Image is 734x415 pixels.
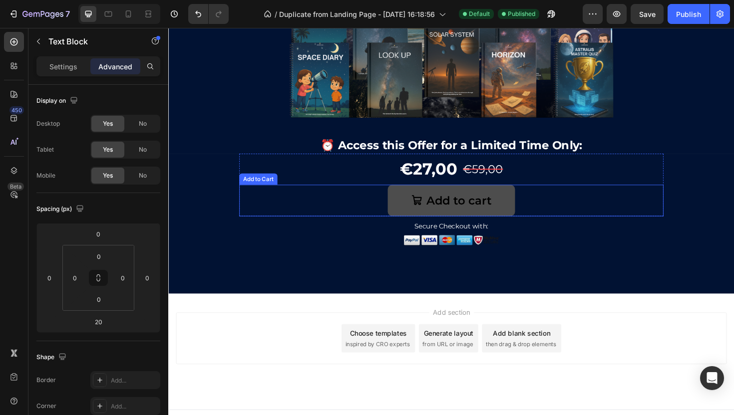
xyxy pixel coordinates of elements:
button: Publish [668,4,710,24]
div: Choose templates [192,318,253,329]
div: €59,00 [311,138,356,161]
input: 0 [88,226,108,241]
iframe: Design area [168,28,734,415]
input: 20 [88,314,108,329]
span: Save [639,10,656,18]
div: Undo/Redo [188,4,229,24]
span: then drag & drop elements [336,331,410,340]
p: ⏰ Access this Offer for a Limited Time Only: [76,116,523,132]
p: Settings [49,61,77,72]
span: No [139,171,147,180]
p: Advanced [98,61,132,72]
span: Published [508,9,535,18]
button: Add to cart [232,166,367,200]
div: Add... [111,402,158,411]
div: Add to cart [273,172,342,194]
span: No [139,145,147,154]
span: No [139,119,147,128]
span: Default [469,9,490,18]
div: Add to Cart [77,156,113,165]
div: Display on [36,94,80,108]
img: gempages_581066651374453673-4ef7b4db-12f0-4db5-b396-63822579b1d2.png [247,218,352,231]
input: 0 [140,270,155,285]
div: Add... [111,376,158,385]
span: Add section [276,296,324,306]
span: inspired by CRO experts [187,331,256,340]
div: Mobile [36,171,55,180]
span: Yes [103,145,113,154]
input: 0 [42,270,57,285]
span: Yes [103,171,113,180]
button: 7 [4,4,74,24]
p: 7 [65,8,70,20]
div: Open Intercom Messenger [700,366,724,390]
div: Corner [36,402,56,411]
div: Generate layout [271,318,323,329]
span: / [275,9,277,19]
button: Save [631,4,664,24]
input: 0px [89,249,109,264]
span: Yes [103,119,113,128]
div: Publish [676,9,701,19]
div: 450 [9,106,24,114]
input: 0px [67,270,82,285]
div: Add blank section [344,318,404,329]
p: Secure Checkout with: [76,206,523,214]
div: Spacing (px) [36,203,86,216]
div: €27,00 [244,133,307,166]
div: Tablet [36,145,54,154]
div: Beta [7,183,24,191]
span: from URL or image [269,331,323,340]
span: Duplicate from Landing Page - [DATE] 16:18:56 [279,9,435,19]
div: Shape [36,351,68,364]
div: Desktop [36,119,60,128]
input: 0px [115,270,130,285]
div: Border [36,376,56,385]
p: Text Block [48,35,133,47]
input: 0px [89,292,109,307]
